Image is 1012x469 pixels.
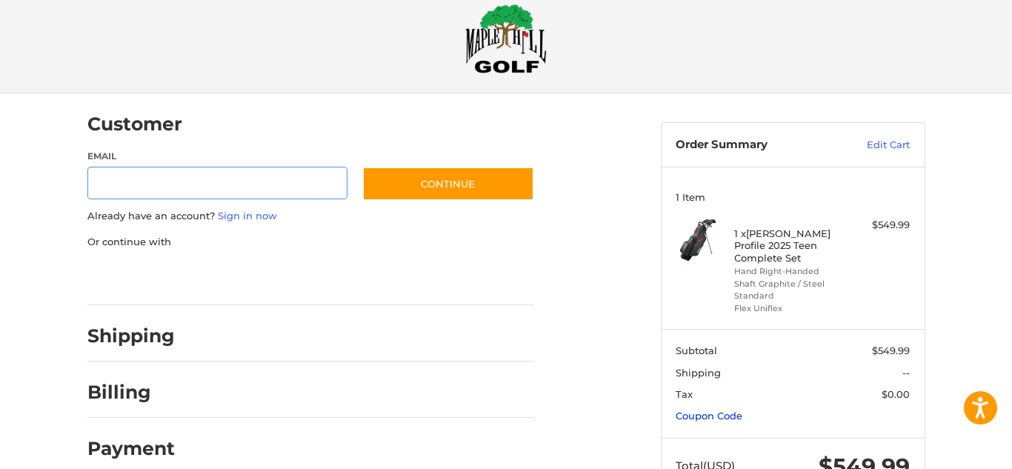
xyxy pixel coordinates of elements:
[676,410,742,422] a: Coupon Code
[882,388,910,400] span: $0.00
[465,4,547,73] img: Maple Hill Golf
[734,265,848,278] li: Hand Right-Handed
[676,138,835,153] h3: Order Summary
[82,264,193,290] iframe: PayPal-paypal
[87,381,174,404] h2: Billing
[87,235,534,250] p: Or continue with
[676,388,693,400] span: Tax
[87,150,348,163] label: Email
[734,227,848,264] h4: 1 x [PERSON_NAME] Profile 2025 Teen Complete Set
[835,138,910,153] a: Edit Cart
[362,167,534,201] button: Continue
[676,367,721,379] span: Shipping
[218,210,277,222] a: Sign in now
[734,278,848,302] li: Shaft Graphite / Steel Standard
[87,113,182,136] h2: Customer
[676,191,910,203] h3: 1 Item
[890,429,1012,469] iframe: Google Customer Reviews
[87,209,534,224] p: Already have an account?
[851,218,910,233] div: $549.99
[87,437,175,460] h2: Payment
[87,325,175,347] h2: Shipping
[902,367,910,379] span: --
[734,302,848,315] li: Flex Uniflex
[872,345,910,356] span: $549.99
[676,345,717,356] span: Subtotal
